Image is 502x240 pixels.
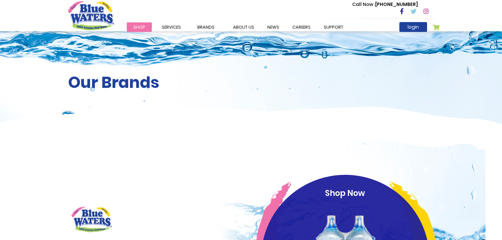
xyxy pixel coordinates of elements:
[286,22,317,32] a: careers
[226,22,261,32] a: about us
[155,22,187,32] a: Services
[317,22,350,32] a: support
[352,1,418,8] p: [PHONE_NUMBER]
[68,73,434,92] h2: Our Brands
[399,22,427,32] a: login
[133,24,145,30] span: Shop
[162,24,181,30] span: Services
[68,1,114,30] a: store logo
[127,22,152,32] a: Shop
[274,187,417,199] p: Shop Now
[197,24,215,30] span: Brands
[191,22,221,32] a: Brands
[261,22,286,32] a: News
[68,203,115,236] img: brand logo
[352,1,375,8] span: Call Now :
